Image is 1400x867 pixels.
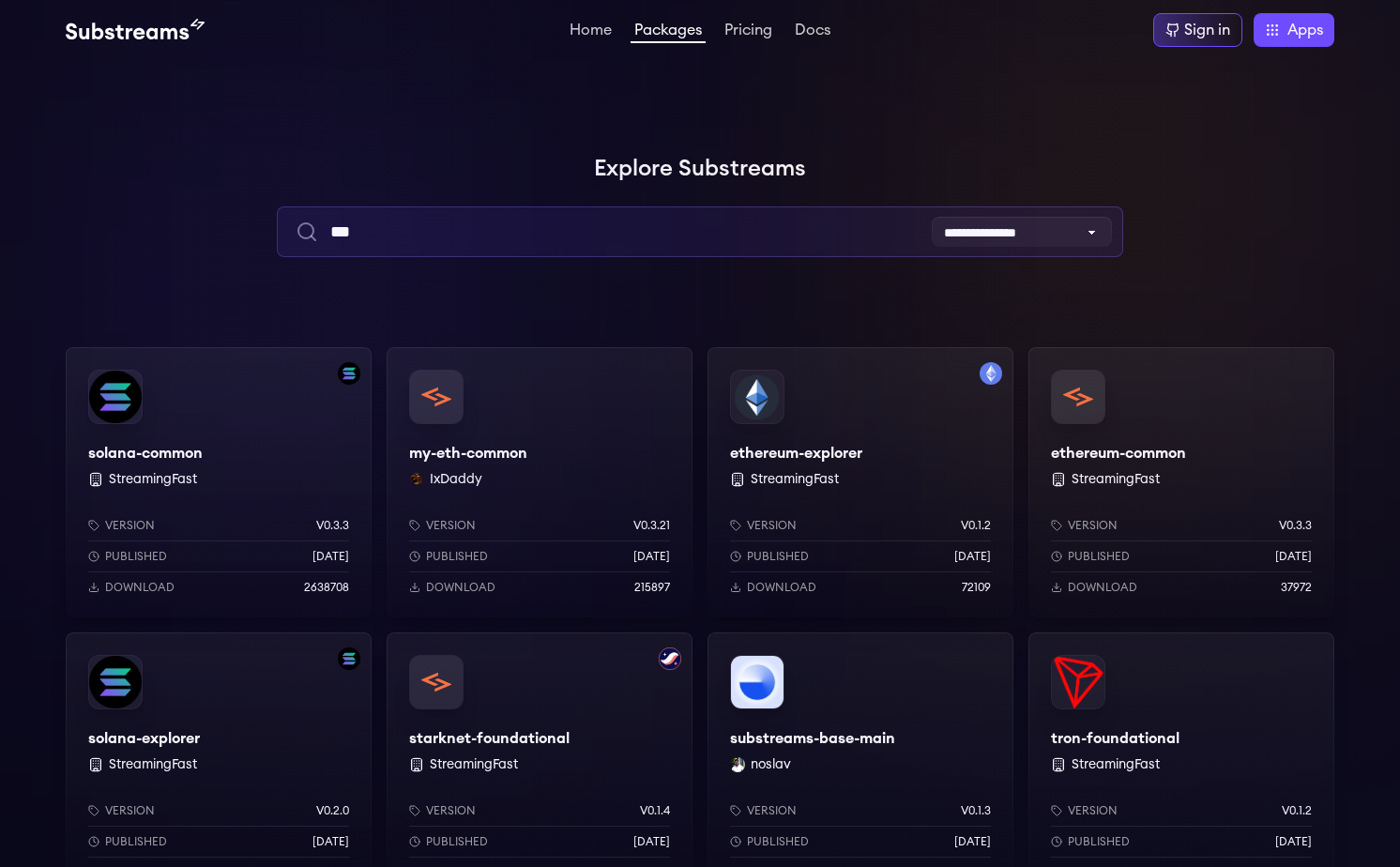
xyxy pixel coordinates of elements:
[962,580,991,595] p: 72109
[338,647,360,670] img: Filter by solana network
[631,23,706,43] a: Packages
[109,755,197,774] button: StreamingFast
[109,470,197,489] button: StreamingFast
[105,518,155,533] p: Version
[954,834,991,849] p: [DATE]
[1068,549,1130,564] p: Published
[316,803,349,818] p: v0.2.0
[633,549,670,564] p: [DATE]
[980,362,1002,385] img: Filter by mainnet network
[66,150,1334,188] h1: Explore Substreams
[961,518,991,533] p: v0.1.2
[747,580,816,595] p: Download
[105,834,167,849] p: Published
[1275,834,1312,849] p: [DATE]
[1068,518,1118,533] p: Version
[1072,470,1160,489] button: StreamingFast
[633,518,670,533] p: v0.3.21
[426,549,488,564] p: Published
[961,803,991,818] p: v0.1.3
[1279,518,1312,533] p: v0.3.3
[954,549,991,564] p: [DATE]
[312,549,349,564] p: [DATE]
[1287,19,1323,41] span: Apps
[1068,803,1118,818] p: Version
[426,580,495,595] p: Download
[338,362,360,385] img: Filter by solana network
[312,834,349,849] p: [DATE]
[751,755,791,774] button: noslav
[708,347,1013,617] a: Filter by mainnet networkethereum-explorerethereum-explorer StreamingFastVersionv0.1.2Published[D...
[747,803,797,818] p: Version
[105,549,167,564] p: Published
[1068,580,1137,595] p: Download
[747,834,809,849] p: Published
[751,470,839,489] button: StreamingFast
[634,580,670,595] p: 215897
[430,470,482,489] button: IxDaddy
[105,580,175,595] p: Download
[747,549,809,564] p: Published
[1068,834,1130,849] p: Published
[1028,347,1334,617] a: ethereum-commonethereum-common StreamingFastVersionv0.3.3Published[DATE]Download37972
[66,19,205,41] img: Substream's logo
[747,518,797,533] p: Version
[1275,549,1312,564] p: [DATE]
[791,23,834,41] a: Docs
[426,834,488,849] p: Published
[1184,19,1230,41] div: Sign in
[430,755,518,774] button: StreamingFast
[1153,13,1242,47] a: Sign in
[633,834,670,849] p: [DATE]
[426,518,476,533] p: Version
[316,518,349,533] p: v0.3.3
[1282,803,1312,818] p: v0.1.2
[66,347,372,617] a: Filter by solana networksolana-commonsolana-common StreamingFastVersionv0.3.3Published[DATE]Downl...
[105,803,155,818] p: Version
[304,580,349,595] p: 2638708
[387,347,692,617] a: my-eth-commonmy-eth-commonIxDaddy IxDaddyVersionv0.3.21Published[DATE]Download215897
[721,23,776,41] a: Pricing
[1072,755,1160,774] button: StreamingFast
[1281,580,1312,595] p: 37972
[640,803,670,818] p: v0.1.4
[659,647,681,670] img: Filter by starknet network
[426,803,476,818] p: Version
[566,23,616,41] a: Home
